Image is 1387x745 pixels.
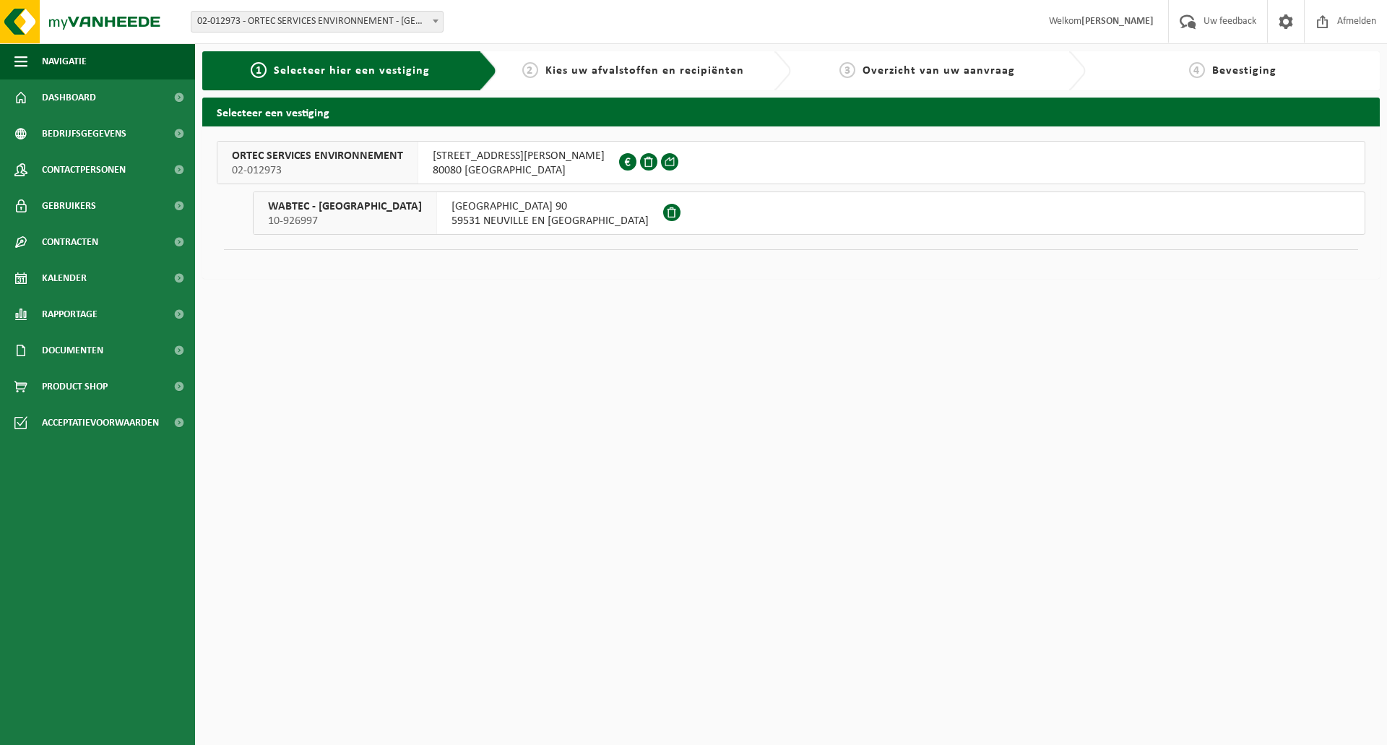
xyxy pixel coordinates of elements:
[42,116,126,152] span: Bedrijfsgegevens
[42,188,96,224] span: Gebruikers
[268,214,422,228] span: 10-926997
[42,43,87,79] span: Navigatie
[274,65,430,77] span: Selecteer hier een vestiging
[42,79,96,116] span: Dashboard
[42,296,98,332] span: Rapportage
[451,214,649,228] span: 59531 NEUVILLE EN [GEOGRAPHIC_DATA]
[251,62,267,78] span: 1
[232,163,403,178] span: 02-012973
[839,62,855,78] span: 3
[191,12,443,32] span: 02-012973 - ORTEC SERVICES ENVIRONNEMENT - AMIENS
[42,405,159,441] span: Acceptatievoorwaarden
[42,152,126,188] span: Contactpersonen
[522,62,538,78] span: 2
[42,224,98,260] span: Contracten
[1189,62,1205,78] span: 4
[433,149,605,163] span: [STREET_ADDRESS][PERSON_NAME]
[42,332,103,369] span: Documenten
[545,65,744,77] span: Kies uw afvalstoffen en recipiënten
[451,199,649,214] span: [GEOGRAPHIC_DATA] 90
[863,65,1015,77] span: Overzicht van uw aanvraag
[202,98,1380,126] h2: Selecteer een vestiging
[232,149,403,163] span: ORTEC SERVICES ENVIRONNEMENT
[42,260,87,296] span: Kalender
[433,163,605,178] span: 80080 [GEOGRAPHIC_DATA]
[42,369,108,405] span: Product Shop
[1212,65,1276,77] span: Bevestiging
[191,11,444,33] span: 02-012973 - ORTEC SERVICES ENVIRONNEMENT - AMIENS
[217,141,1365,184] button: ORTEC SERVICES ENVIRONNEMENT 02-012973 [STREET_ADDRESS][PERSON_NAME]80080 [GEOGRAPHIC_DATA]
[253,191,1365,235] button: WABTEC - [GEOGRAPHIC_DATA] 10-926997 [GEOGRAPHIC_DATA] 9059531 NEUVILLE EN [GEOGRAPHIC_DATA]
[268,199,422,214] span: WABTEC - [GEOGRAPHIC_DATA]
[1081,16,1154,27] strong: [PERSON_NAME]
